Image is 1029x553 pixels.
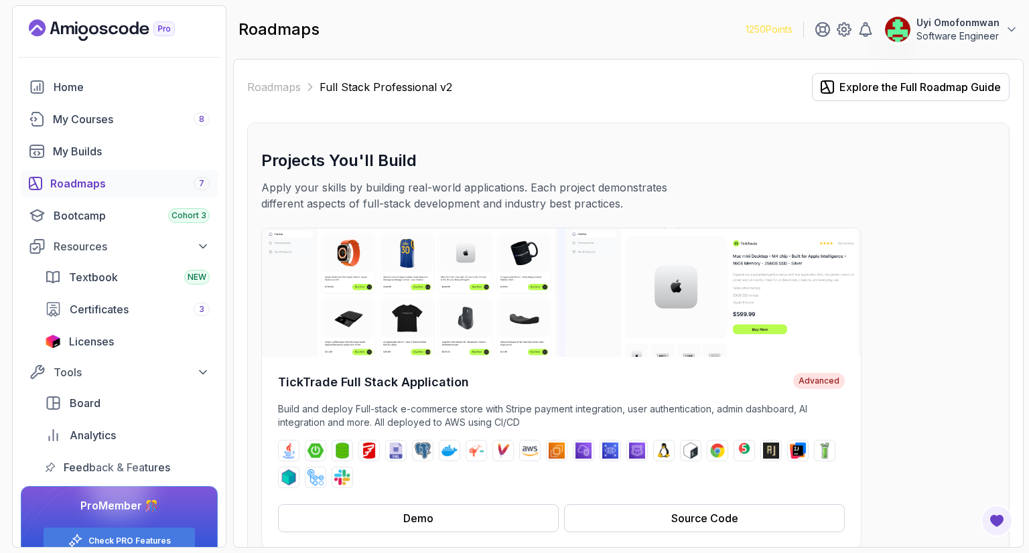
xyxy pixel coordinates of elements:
div: My Builds [53,143,210,159]
span: Certificates [70,301,129,317]
p: Software Engineer [916,29,1000,43]
img: flyway logo [361,443,377,459]
p: 1250 Points [746,23,793,36]
button: Source Code [564,504,845,532]
span: Board [70,395,100,411]
button: Resources [21,234,218,258]
span: Cohort 3 [171,210,206,221]
a: Check PRO Features [88,536,171,546]
h4: TickTrade Full Stack Application [278,373,469,392]
a: board [37,390,218,416]
img: jetbrains icon [45,335,61,348]
img: spring-boot logo [307,443,324,459]
img: route53 logo [629,443,645,459]
div: Bootcamp [54,208,210,224]
button: Open Feedback Button [981,505,1013,537]
span: 8 [199,114,204,125]
img: mockito logo [817,443,833,459]
div: Home [54,79,210,95]
a: analytics [37,422,218,449]
img: jib logo [468,443,484,459]
img: intellij logo [790,443,806,459]
img: junit logo [736,443,752,459]
img: java logo [281,443,297,459]
div: Roadmaps [50,175,210,191]
a: licenses [37,328,218,355]
h3: Projects You'll Build [261,150,996,171]
button: Demo [278,504,559,532]
button: Tools [21,360,218,384]
span: Feedback & Features [64,459,170,475]
span: Advanced [793,373,845,389]
img: user profile image [885,17,910,42]
div: Explore the Full Roadmap Guide [839,79,1001,95]
span: NEW [188,272,206,283]
a: home [21,74,218,100]
div: Demo [403,510,433,526]
img: docker logo [441,443,458,459]
img: TickTrade Full Stack Application [262,228,861,357]
p: Build and deploy Full-stack e-commerce store with Stripe payment integration, user authentication... [278,402,845,429]
img: spring-data-jpa logo [334,443,350,459]
img: vpc logo [575,443,592,459]
a: feedback [37,454,218,481]
span: Licenses [69,333,114,349]
img: maven logo [495,443,511,459]
img: github-actions logo [307,469,324,485]
span: 7 [199,178,204,189]
button: user profile imageUyi OmofonmwanSoftware Engineer [884,16,1018,43]
img: postgres logo [415,443,431,459]
p: Uyi Omofonmwan [916,16,1000,29]
img: sql logo [388,443,404,459]
a: Roadmaps [247,79,301,95]
img: slack logo [334,469,350,485]
a: roadmaps [21,170,218,197]
img: linux logo [656,443,672,459]
img: assertj logo [763,443,779,459]
span: 3 [199,304,204,315]
img: rds logo [602,443,618,459]
div: Source Code [671,510,738,526]
a: Landing page [29,19,206,41]
p: Apply your skills by building real-world applications. Each project demonstrates different aspect... [261,179,711,212]
div: Resources [54,238,210,254]
div: Tools [54,364,210,380]
p: Full Stack Professional v2 [320,79,452,95]
img: ec2 logo [549,443,565,459]
a: textbook [37,264,218,291]
a: builds [21,138,218,165]
span: Textbook [69,269,118,285]
a: courses [21,106,218,133]
img: aws logo [522,443,538,459]
button: Explore the Full Roadmap Guide [812,73,1010,101]
img: bash logo [683,443,699,459]
a: bootcamp [21,202,218,229]
div: My Courses [53,111,210,127]
h2: roadmaps [238,19,320,40]
img: testcontainers logo [281,469,297,485]
a: certificates [37,296,218,323]
span: Analytics [70,427,116,443]
img: chrome logo [709,443,726,459]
